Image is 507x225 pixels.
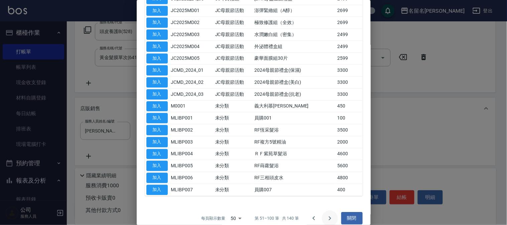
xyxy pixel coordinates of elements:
button: 加入 [146,41,168,52]
td: RF蒔蘿髮浴 [253,160,336,172]
td: ＲＦ紫苑草髮浴 [253,148,336,160]
td: 3300 [336,64,362,76]
td: 2499 [336,40,362,52]
td: 未分類 [214,112,253,124]
td: JC母親節活動 [214,64,253,76]
td: MLIBP003 [169,136,214,148]
td: JC母親節活動 [214,29,253,41]
td: 5600 [336,160,362,172]
td: 2499 [336,29,362,41]
td: 員購001 [253,112,336,124]
td: 員購007 [253,184,336,196]
button: 加入 [146,185,168,195]
td: RF複方5號精油 [253,136,336,148]
td: 3300 [336,76,362,88]
button: 加入 [146,173,168,183]
button: 加入 [146,53,168,64]
td: 外泌體禮盒組 [253,40,336,52]
button: 加入 [146,89,168,99]
td: 4600 [336,148,362,160]
td: 義大利慕[PERSON_NAME] [253,100,336,112]
td: JC2025MD04 [169,40,214,52]
td: JC母親節活動 [214,5,253,17]
td: JCMD_2024_03 [169,88,214,100]
td: JC母親節活動 [214,88,253,100]
button: 加入 [146,17,168,28]
td: MLIBP006 [169,172,214,184]
td: JC母親節活動 [214,17,253,29]
td: JCMD_2024_02 [169,76,214,88]
td: 極致修護組（全效） [253,17,336,29]
td: MLIBP001 [169,112,214,124]
td: RF三相頭皮水 [253,172,336,184]
td: 2599 [336,52,362,64]
td: 2699 [336,17,362,29]
td: 2000 [336,136,362,148]
td: 450 [336,100,362,112]
td: 100 [336,112,362,124]
td: JC2025MD01 [169,5,214,17]
td: MLIBP002 [169,124,214,136]
td: JCMD_2024_01 [169,64,214,76]
button: 加入 [146,29,168,40]
p: 第 51–100 筆 共 140 筆 [255,215,299,221]
td: 未分類 [214,136,253,148]
td: 未分類 [214,160,253,172]
td: JC2025MD02 [169,17,214,29]
td: MLIBP004 [169,148,214,160]
td: 未分類 [214,124,253,136]
td: MLIBP005 [169,160,214,172]
td: 澎彈緊緻組（A醇） [253,5,336,17]
td: RF恆采髮浴 [253,124,336,136]
td: 未分類 [214,100,253,112]
button: 加入 [146,113,168,123]
td: JC母親節活動 [214,52,253,64]
button: 加入 [146,77,168,87]
button: 加入 [146,65,168,75]
td: JC2025MD05 [169,52,214,64]
button: 加入 [146,149,168,159]
td: 未分類 [214,184,253,196]
button: 加入 [146,161,168,171]
button: 加入 [146,125,168,135]
button: 關閉 [341,212,363,224]
td: 未分類 [214,172,253,184]
td: M0001 [169,100,214,112]
td: 豪華面膜組30片 [253,52,336,64]
button: 加入 [146,137,168,147]
td: 400 [336,184,362,196]
td: 未分類 [214,148,253,160]
td: JC母親節活動 [214,76,253,88]
button: 加入 [146,101,168,111]
p: 每頁顯示數量 [202,215,226,221]
td: 2699 [336,5,362,17]
td: MLIBP007 [169,184,214,196]
td: JC母親節活動 [214,40,253,52]
td: 2024母親節禮盒(保濕) [253,64,336,76]
td: 2024母親節禮盒(美白) [253,76,336,88]
td: JC2025MD03 [169,29,214,41]
td: 4800 [336,172,362,184]
button: 加入 [146,6,168,16]
td: 水潤嫩白組（密集） [253,29,336,41]
td: 3300 [336,88,362,100]
td: 3500 [336,124,362,136]
td: 2024母親節禮盒(抗老) [253,88,336,100]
